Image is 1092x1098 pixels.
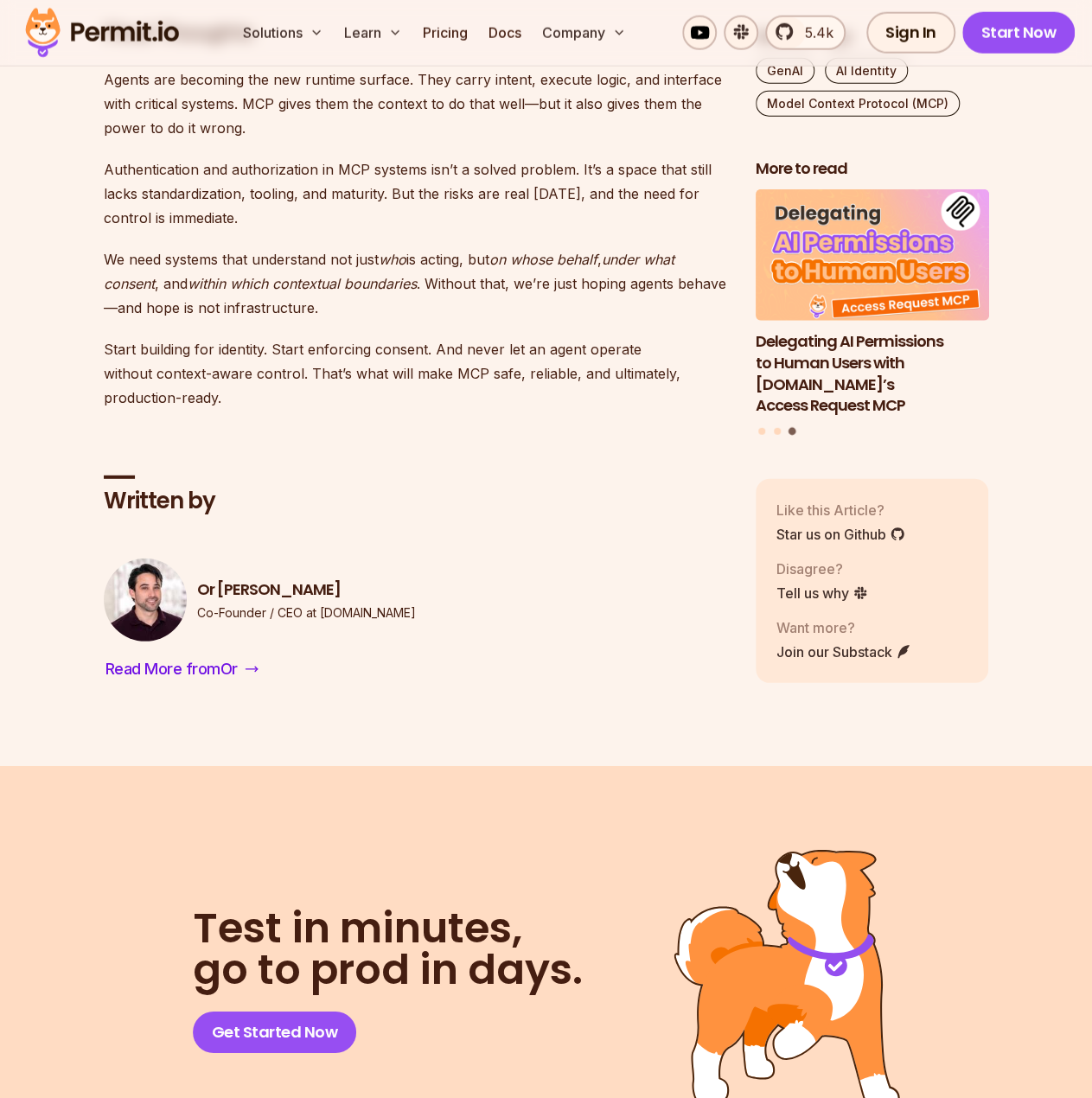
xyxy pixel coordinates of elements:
p: Authentication and authorization in MCP systems isn’t a solved problem. It’s a space that still l... [104,157,728,230]
h2: More to read [756,158,989,180]
a: GenAI [756,58,814,84]
a: Get Started Now [193,1012,357,1053]
em: on whose behalf [489,251,597,268]
p: Start building for identity. Start enforcing consent. And never let an agent operate without cont... [104,337,728,410]
h3: Or [PERSON_NAME] [197,579,416,601]
button: Go to slide 2 [774,428,781,435]
a: Sign In [866,12,955,54]
p: Agents are becoming the new runtime surface. They carry intent, execute logic, and interface with... [104,67,728,140]
h2: go to prod in days. [193,908,583,991]
button: Solutions [236,16,330,50]
p: We need systems that understand not just is acting, but , , and . Without that, we’re just hoping... [104,247,728,320]
em: under what consent [104,251,674,292]
a: Star us on Github [776,524,905,545]
p: Want more? [776,617,911,638]
button: Learn [337,16,409,50]
button: Go to slide 3 [789,428,796,436]
p: Co-Founder / CEO at [DOMAIN_NAME] [197,604,416,622]
a: Docs [482,16,528,50]
a: Start Now [962,12,1076,54]
a: Read More fromOr [104,655,260,683]
span: 5.4k [795,22,833,43]
img: Permit logo [17,3,187,62]
em: within which contextual boundaries [188,275,417,292]
a: Pricing [416,16,475,50]
img: Delegating AI Permissions to Human Users with Permit.io’s Access Request MCP [756,189,989,321]
button: Go to slide 1 [758,428,765,435]
h2: Written by [104,486,728,517]
h3: Delegating AI Permissions to Human Users with [DOMAIN_NAME]’s Access Request MCP [756,331,989,417]
div: Posts [756,189,989,437]
a: Tell us why [776,583,868,603]
a: Model Context Protocol (MCP) [756,91,960,117]
em: who [379,251,406,268]
li: 3 of 3 [756,189,989,417]
a: Delegating AI Permissions to Human Users with Permit.io’s Access Request MCPDelegating AI Permiss... [756,189,989,417]
a: Join our Substack [776,642,911,662]
a: 5.4k [765,16,846,50]
img: Or Weis [104,559,187,642]
span: Read More from Or [105,657,238,681]
a: AI Identity [825,58,908,84]
span: Test in minutes, [193,908,583,949]
p: Disagree? [776,559,868,579]
button: Company [535,16,633,50]
p: Like this Article? [776,500,905,520]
